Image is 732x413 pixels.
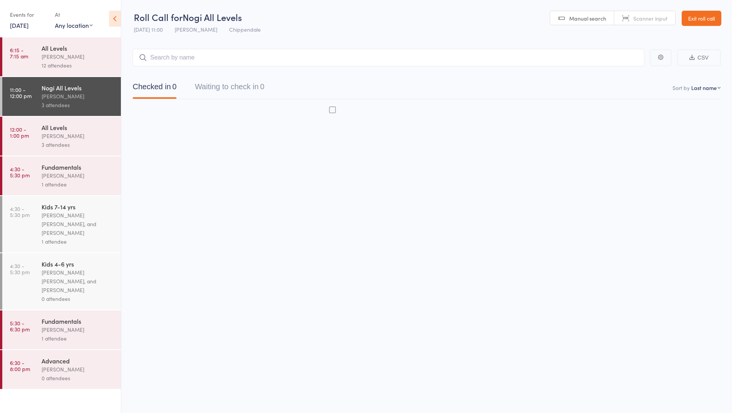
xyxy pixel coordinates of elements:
[10,360,30,372] time: 6:30 - 8:00 pm
[42,171,114,180] div: [PERSON_NAME]
[677,50,721,66] button: CSV
[2,37,121,76] a: 6:15 -7:15 amAll Levels[PERSON_NAME]12 attendees
[10,166,30,178] time: 4:30 - 5:30 pm
[42,140,114,149] div: 3 attendees
[133,79,177,99] button: Checked in0
[10,47,28,59] time: 6:15 - 7:15 am
[229,26,261,33] span: Chippendale
[42,61,114,70] div: 12 attendees
[183,11,242,23] span: Nogi All Levels
[175,26,217,33] span: [PERSON_NAME]
[55,8,93,21] div: At
[10,87,32,99] time: 11:00 - 12:00 pm
[2,350,121,389] a: 6:30 -8:00 pmAdvanced[PERSON_NAME]0 attendees
[2,156,121,195] a: 4:30 -5:30 pmFundamentals[PERSON_NAME]1 attendee
[2,310,121,349] a: 5:30 -6:30 pmFundamentals[PERSON_NAME]1 attendee
[42,357,114,365] div: Advanced
[133,49,644,66] input: Search by name
[42,163,114,171] div: Fundamentals
[42,44,114,52] div: All Levels
[2,253,121,310] a: 4:30 -5:30 pmKids 4-6 yrs[PERSON_NAME] [PERSON_NAME], and [PERSON_NAME]0 attendees
[55,21,93,29] div: Any location
[569,14,606,22] span: Manual search
[42,317,114,325] div: Fundamentals
[42,365,114,374] div: [PERSON_NAME]
[42,84,114,92] div: Nogi All Levels
[134,26,163,33] span: [DATE] 11:00
[42,211,114,237] div: [PERSON_NAME] [PERSON_NAME], and [PERSON_NAME]
[42,294,114,303] div: 0 attendees
[42,52,114,61] div: [PERSON_NAME]
[2,117,121,156] a: 12:00 -1:00 pmAll Levels[PERSON_NAME]3 attendees
[10,263,30,275] time: 4:30 - 5:30 pm
[260,82,264,91] div: 0
[10,126,29,138] time: 12:00 - 1:00 pm
[42,202,114,211] div: Kids 7-14 yrs
[682,11,721,26] a: Exit roll call
[42,101,114,109] div: 3 attendees
[42,92,114,101] div: [PERSON_NAME]
[195,79,264,99] button: Waiting to check in0
[10,206,30,218] time: 4:30 - 5:30 pm
[134,11,183,23] span: Roll Call for
[10,320,30,332] time: 5:30 - 6:30 pm
[172,82,177,91] div: 0
[2,77,121,116] a: 11:00 -12:00 pmNogi All Levels[PERSON_NAME]3 attendees
[42,180,114,189] div: 1 attendee
[42,123,114,132] div: All Levels
[42,334,114,343] div: 1 attendee
[10,8,47,21] div: Events for
[42,268,114,294] div: [PERSON_NAME] [PERSON_NAME], and [PERSON_NAME]
[42,374,114,382] div: 0 attendees
[691,84,717,92] div: Last name
[42,237,114,246] div: 1 attendee
[42,260,114,268] div: Kids 4-6 yrs
[673,84,690,92] label: Sort by
[42,132,114,140] div: [PERSON_NAME]
[633,14,668,22] span: Scanner input
[42,325,114,334] div: [PERSON_NAME]
[2,196,121,252] a: 4:30 -5:30 pmKids 7-14 yrs[PERSON_NAME] [PERSON_NAME], and [PERSON_NAME]1 attendee
[10,21,29,29] a: [DATE]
